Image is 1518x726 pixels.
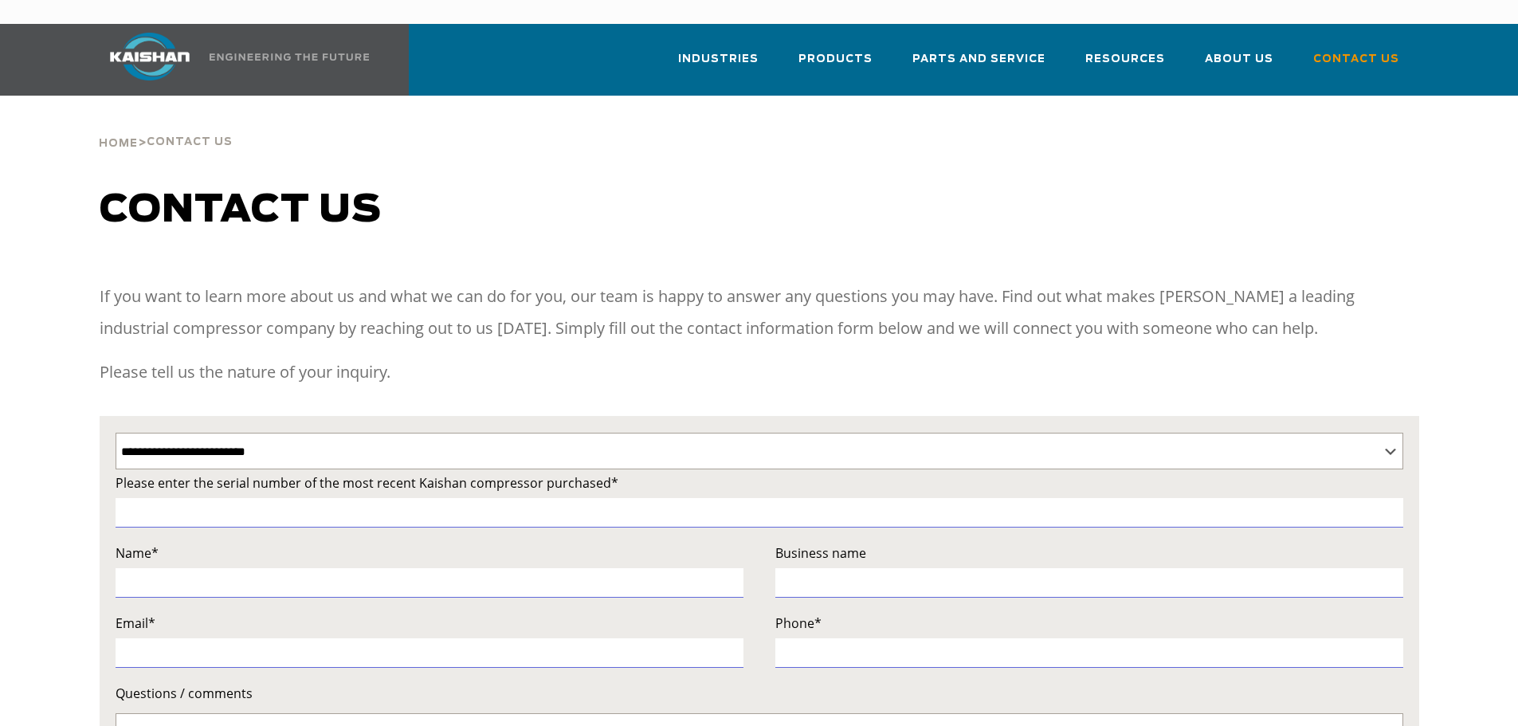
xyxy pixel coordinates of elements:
[1085,38,1165,92] a: Resources
[90,24,372,96] a: Kaishan USA
[99,135,138,150] a: Home
[100,281,1419,344] p: If you want to learn more about us and what we can do for you, our team is happy to answer any qu...
[100,191,382,230] span: Contact us
[90,33,210,80] img: kaishan logo
[1205,50,1273,69] span: About Us
[798,38,873,92] a: Products
[116,542,743,564] label: Name*
[210,53,369,61] img: Engineering the future
[678,38,759,92] a: Industries
[100,356,1419,388] p: Please tell us the nature of your inquiry.
[775,612,1403,634] label: Phone*
[775,542,1403,564] label: Business name
[1313,38,1399,92] a: Contact Us
[116,472,1403,494] label: Please enter the serial number of the most recent Kaishan compressor purchased*
[1313,50,1399,69] span: Contact Us
[147,137,233,147] span: Contact Us
[1085,50,1165,69] span: Resources
[99,139,138,149] span: Home
[912,38,1045,92] a: Parts and Service
[99,96,233,156] div: >
[116,612,743,634] label: Email*
[678,50,759,69] span: Industries
[1205,38,1273,92] a: About Us
[798,50,873,69] span: Products
[912,50,1045,69] span: Parts and Service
